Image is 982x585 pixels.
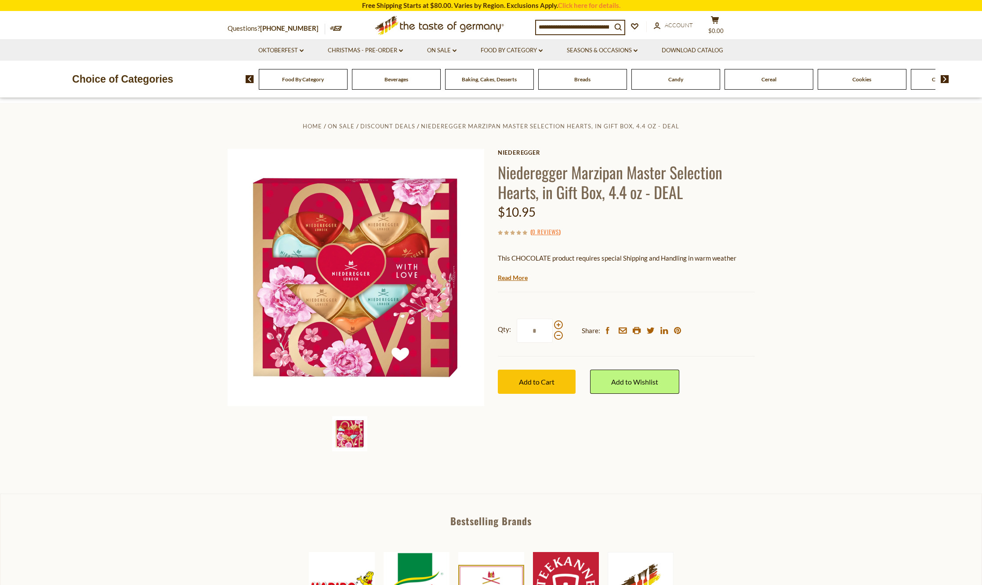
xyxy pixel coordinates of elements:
a: Account [654,21,693,30]
img: previous arrow [246,75,254,83]
strong: Qty: [498,324,511,335]
a: Coffee, Cocoa & Tea [932,76,978,83]
span: Account [665,22,693,29]
input: Qty: [517,319,553,343]
p: This CHOCOLATE product requires special Shipping and Handling in warm weather [498,253,755,264]
a: Niederegger [498,149,755,156]
a: [PHONE_NUMBER] [260,24,319,32]
a: Read More [498,273,528,282]
h1: Niederegger Marzipan Master Selection Hearts, in Gift Box, 4.4 oz - DEAL [498,162,755,202]
img: Niederegger Marzipan Master Selectin Hearts [228,149,485,406]
a: Food By Category [282,76,324,83]
a: Breads [574,76,591,83]
a: Niederegger Marzipan Master Selection Hearts, in Gift Box, 4.4 oz - DEAL [421,123,679,130]
button: $0.00 [702,16,728,38]
a: Christmas - PRE-ORDER [328,46,403,55]
span: ( ) [530,227,561,236]
a: Add to Wishlist [590,370,679,394]
a: On Sale [427,46,457,55]
a: Candy [668,76,683,83]
a: On Sale [328,123,355,130]
button: Add to Cart [498,370,576,394]
a: Food By Category [481,46,543,55]
img: next arrow [941,75,949,83]
a: Beverages [384,76,408,83]
a: Download Catalog [662,46,723,55]
a: Seasons & Occasions [567,46,638,55]
span: Add to Cart [519,378,554,386]
div: Bestselling Brands [0,516,982,526]
a: Baking, Cakes, Desserts [462,76,517,83]
a: 0 Reviews [532,227,559,237]
a: Oktoberfest [258,46,304,55]
a: Cereal [761,76,776,83]
span: Share: [582,325,600,336]
a: Cookies [852,76,871,83]
a: Discount Deals [360,123,415,130]
span: $10.95 [498,204,536,219]
p: Questions? [228,23,325,34]
a: Home [303,123,322,130]
span: $0.00 [708,27,724,34]
a: Click here for details. [558,1,620,9]
img: Niederegger Marzipan Master Selectin Hearts [332,416,367,451]
li: We will ship this product in heat-protective packaging and ice during warm weather months or to w... [506,270,755,281]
